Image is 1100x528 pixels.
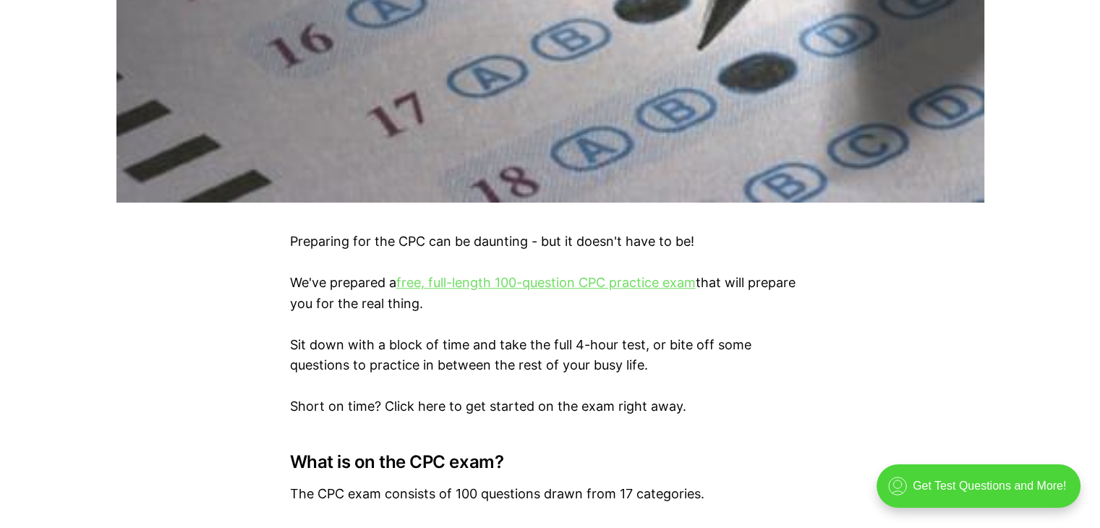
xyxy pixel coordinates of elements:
[290,396,811,417] p: Short on time? Click here to get started on the exam right away.
[290,335,811,377] p: Sit down with a block of time and take the full 4-hour test, or bite off some questions to practi...
[290,484,811,505] p: The CPC exam consists of 100 questions drawn from 17 categories.
[290,452,811,472] h3: What is on the CPC exam?
[290,231,811,252] p: Preparing for the CPC can be daunting - but it doesn't have to be!
[396,275,696,290] a: free, full-length 100-question CPC practice exam
[864,457,1100,528] iframe: portal-trigger
[290,273,811,315] p: We've prepared a that will prepare you for the real thing.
